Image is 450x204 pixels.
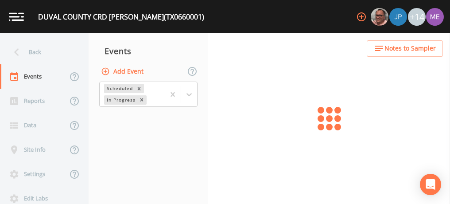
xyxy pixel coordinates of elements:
[370,8,389,26] div: Mike Franklin
[104,95,137,105] div: In Progress
[137,95,147,105] div: Remove In Progress
[9,12,24,21] img: logo
[367,40,443,57] button: Notes to Sampler
[38,12,204,22] div: DUVAL COUNTY CRD [PERSON_NAME] (TX0660001)
[371,8,388,26] img: e2d790fa78825a4bb76dcb6ab311d44c
[384,43,436,54] span: Notes to Sampler
[389,8,407,26] div: Joshua gere Paul
[426,8,444,26] img: d4d65db7c401dd99d63b7ad86343d265
[408,8,426,26] div: +14
[389,8,407,26] img: 41241ef155101aa6d92a04480b0d0000
[134,84,144,93] div: Remove Scheduled
[99,63,147,80] button: Add Event
[104,84,134,93] div: Scheduled
[420,174,441,195] div: Open Intercom Messenger
[89,40,208,62] div: Events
